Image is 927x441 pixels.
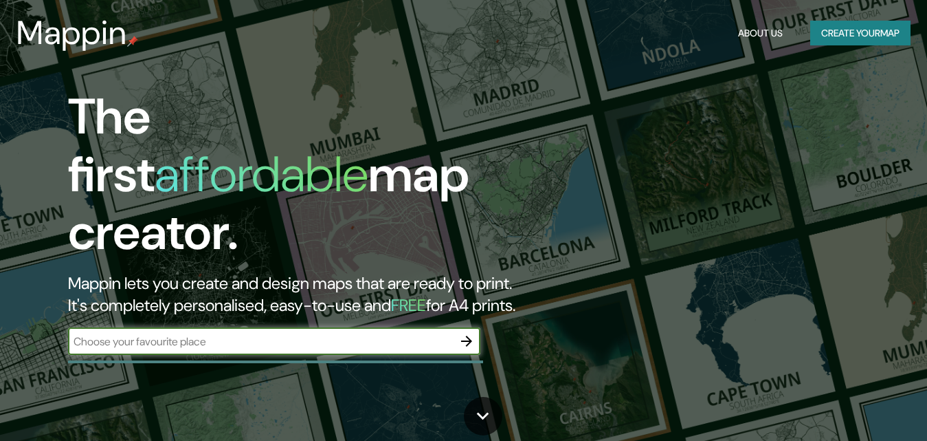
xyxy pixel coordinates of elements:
[805,387,912,426] iframe: Help widget launcher
[68,88,532,272] h1: The first map creator.
[810,21,911,46] button: Create yourmap
[68,272,532,316] h2: Mappin lets you create and design maps that are ready to print. It's completely personalised, eas...
[733,21,788,46] button: About Us
[68,334,453,349] input: Choose your favourite place
[155,142,368,206] h1: affordable
[16,14,127,52] h3: Mappin
[127,36,138,47] img: mappin-pin
[391,294,426,316] h5: FREE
